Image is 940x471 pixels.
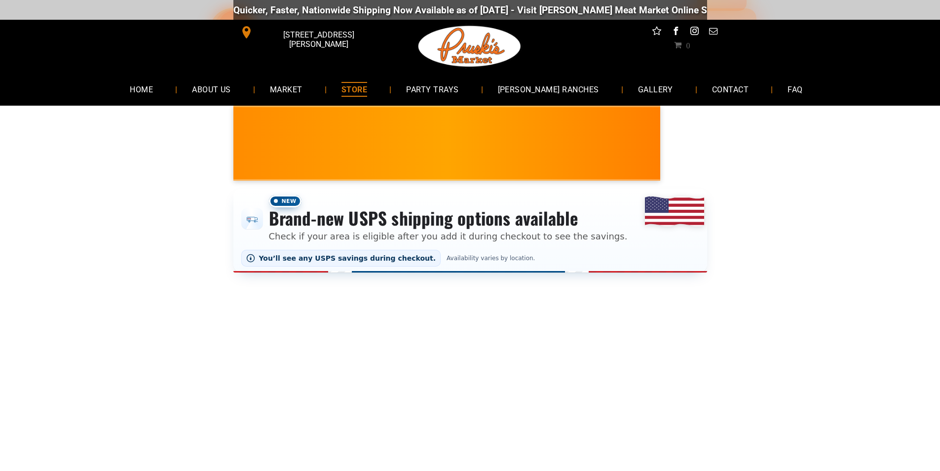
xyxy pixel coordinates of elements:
a: Social network [650,25,663,40]
a: CONTACT [697,76,763,102]
img: Pruski-s+Market+HQ+Logo2-1920w.png [416,20,523,73]
a: HOME [115,76,168,102]
span: [STREET_ADDRESS][PERSON_NAME] [255,25,382,54]
a: facebook [669,25,682,40]
span: 0 [686,41,690,49]
a: email [707,25,719,40]
span: New [269,195,301,207]
a: FAQ [773,76,817,102]
a: ABOUT US [177,76,246,102]
span: You’ll see any USPS savings during checkout. [259,254,436,262]
a: [PERSON_NAME] RANCHES [483,76,614,102]
h3: Brand-new USPS shipping options available [269,207,628,229]
div: Shipping options announcement [233,189,707,273]
a: [STREET_ADDRESS][PERSON_NAME] [233,25,384,40]
a: instagram [688,25,701,40]
a: GALLERY [623,76,688,102]
a: PARTY TRAYS [391,76,473,102]
a: MARKET [255,76,317,102]
div: Quicker, Faster, Nationwide Shipping Now Available as of [DATE] - Visit [PERSON_NAME] Meat Market... [232,4,829,16]
span: Availability varies by location. [445,255,537,262]
span: [PERSON_NAME] MARKET [658,150,852,166]
p: Check if your area is eligible after you add it during checkout to see the savings. [269,230,628,243]
a: STORE [327,76,382,102]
